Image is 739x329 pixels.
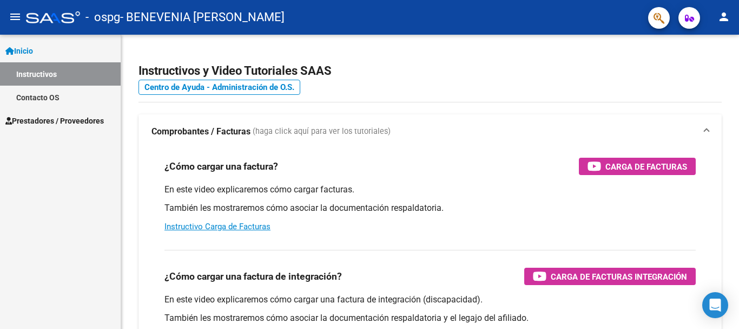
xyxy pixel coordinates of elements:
[164,294,696,306] p: En este video explicaremos cómo cargar una factura de integración (discapacidad).
[717,10,730,23] mat-icon: person
[5,115,104,127] span: Prestadores / Proveedores
[164,312,696,324] p: También les mostraremos cómo asociar la documentación respaldatoria y el legajo del afiliado.
[164,222,270,231] a: Instructivo Carga de Facturas
[551,270,687,283] span: Carga de Facturas Integración
[579,158,696,175] button: Carga de Facturas
[164,269,342,284] h3: ¿Cómo cargar una factura de integración?
[138,61,722,81] h2: Instructivos y Video Tutoriales SAAS
[5,45,33,57] span: Inicio
[138,80,300,95] a: Centro de Ayuda - Administración de O.S.
[164,202,696,214] p: También les mostraremos cómo asociar la documentación respaldatoria.
[524,268,696,285] button: Carga de Facturas Integración
[9,10,22,23] mat-icon: menu
[138,114,722,149] mat-expansion-panel-header: Comprobantes / Facturas (haga click aquí para ver los tutoriales)
[702,292,728,318] div: Open Intercom Messenger
[120,5,285,29] span: - BENEVENIA [PERSON_NAME]
[253,126,391,138] span: (haga click aquí para ver los tutoriales)
[85,5,120,29] span: - ospg
[164,159,278,174] h3: ¿Cómo cargar una factura?
[151,126,250,138] strong: Comprobantes / Facturas
[605,160,687,173] span: Carga de Facturas
[164,184,696,196] p: En este video explicaremos cómo cargar facturas.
